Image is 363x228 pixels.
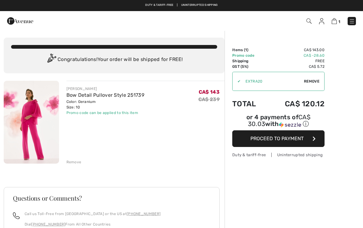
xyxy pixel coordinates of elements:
div: Congratulations! Your order will be shipped for FREE! [11,54,217,66]
button: Proceed to Payment [232,130,325,147]
div: or 4 payments ofCA$ 30.03withSezzle Click to learn more about Sezzle [232,114,325,130]
td: CA$ 120.12 [267,93,325,114]
div: Remove [66,159,82,165]
h3: Questions or Comments? [13,195,210,201]
td: CA$ 143.00 [267,47,325,53]
img: call [13,212,20,219]
div: Duty & tariff-free | Uninterrupted shipping [232,152,325,158]
img: Menu [349,18,355,24]
div: or 4 payments of with [232,114,325,128]
img: Search [306,18,312,24]
img: My Info [319,18,324,24]
img: Bow Detail Pullover Style 251739 [4,81,59,164]
td: CA$ -28.60 [267,53,325,58]
input: Promo code [241,72,304,91]
span: Remove [304,79,319,84]
div: Color: Geranium Size: 10 [66,99,145,110]
div: [PERSON_NAME] [66,86,145,92]
td: Shipping [232,58,267,64]
a: [PHONE_NUMBER] [127,212,161,216]
td: Total [232,93,267,114]
img: Congratulation2.svg [45,54,58,66]
a: Bow Detail Pullover Style 251739 [66,92,145,98]
td: CA$ 5.72 [267,64,325,69]
img: Sezzle [279,122,301,128]
div: ✔ [233,79,241,84]
td: Items ( ) [232,47,267,53]
div: Promo code can be applied to this item [66,110,145,116]
td: GST (5%) [232,64,267,69]
td: Free [267,58,325,64]
a: 1 [332,17,340,25]
s: CA$ 239 [198,96,220,102]
span: CA$ 30.03 [248,113,310,128]
a: [PHONE_NUMBER] [31,222,65,226]
img: Shopping Bag [332,18,337,24]
span: Proceed to Payment [250,136,304,141]
img: 1ère Avenue [7,15,33,27]
span: 1 [245,48,247,52]
span: 1 [338,19,340,24]
span: CA$ 143 [199,89,220,95]
p: Dial From All Other Countries [25,222,161,227]
p: Call us Toll-Free from [GEOGRAPHIC_DATA] or the US at [25,211,161,217]
a: 1ère Avenue [7,18,33,23]
td: Promo code [232,53,267,58]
